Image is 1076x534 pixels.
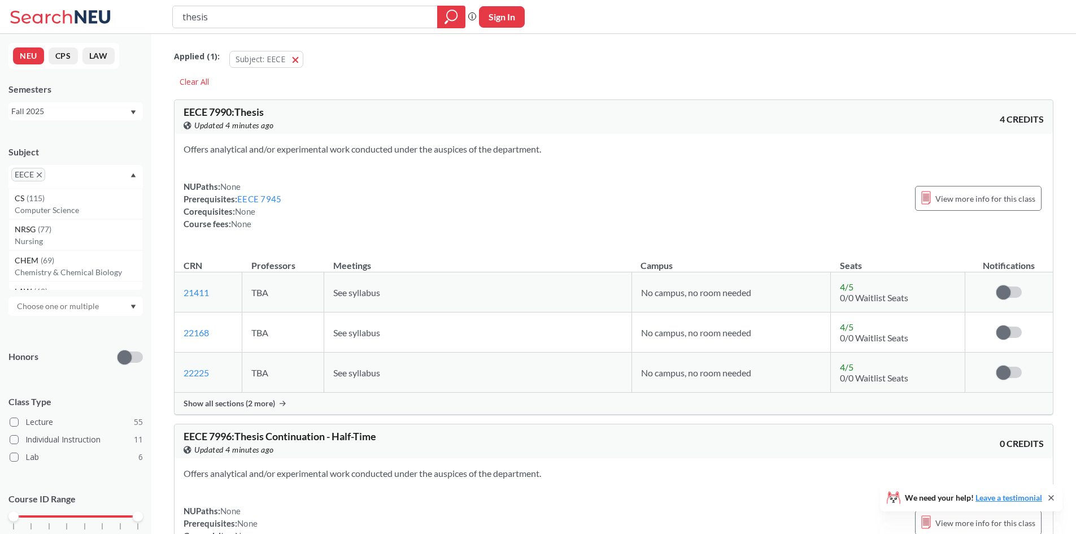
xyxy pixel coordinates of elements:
span: CHEM [15,254,41,267]
svg: Dropdown arrow [130,173,136,177]
a: 22225 [184,367,209,378]
span: Updated 4 minutes ago [194,119,274,132]
div: Subject [8,146,143,158]
span: 11 [134,433,143,446]
button: LAW [82,47,115,64]
p: Chemistry & Chemical Biology [15,267,142,278]
span: 6 [138,451,143,463]
span: 4 / 5 [840,281,853,292]
label: Lecture [10,415,143,429]
div: CRN [184,259,202,272]
span: None [237,518,258,528]
span: ( 68 ) [34,286,47,296]
span: ( 77 ) [38,224,51,234]
a: EECE 7945 [237,194,281,204]
td: No campus, no room needed [631,272,830,312]
div: Semesters [8,83,143,95]
span: None [220,181,241,192]
td: TBA [242,353,324,393]
div: Clear All [174,73,215,90]
span: Subject: EECE [236,54,285,64]
span: 0/0 Waitlist Seats [840,332,908,343]
td: TBA [242,272,324,312]
span: View more info for this class [935,192,1035,206]
span: NRSG [15,223,38,236]
label: Individual Instruction [10,432,143,447]
span: See syllabus [333,367,380,378]
button: Sign In [479,6,525,28]
div: Fall 2025 [11,105,129,118]
button: CPS [49,47,78,64]
svg: Dropdown arrow [130,305,136,309]
a: Leave a testimonial [975,493,1042,502]
span: We need your help! [905,494,1042,502]
span: 55 [134,416,143,428]
div: NUPaths: Prerequisites: Corequisites: Course fees: [184,180,281,230]
svg: X to remove pill [37,172,42,177]
span: 4 / 5 [840,362,853,372]
span: None [220,506,241,516]
td: No campus, no room needed [631,312,830,353]
div: Show all sections (2 more) [175,393,1053,414]
span: EECE 7990 : Thesis [184,106,264,118]
span: Updated 4 minutes ago [194,444,274,456]
button: Subject: EECE [229,51,303,68]
input: Choose one or multiple [11,299,106,313]
a: 21411 [184,287,209,298]
span: EECE 7996 : Thesis Continuation - Half-Time [184,430,376,442]
span: 4 CREDITS [1000,113,1044,125]
section: Offers analytical and/or experimental work conducted under the auspices of the department. [184,143,1044,155]
td: No campus, no room needed [631,353,830,393]
span: Applied ( 1 ): [174,50,220,63]
th: Meetings [324,248,631,272]
span: ( 115 ) [27,193,45,203]
label: Lab [10,450,143,464]
input: Class, professor, course number, "phrase" [181,7,429,27]
p: Nursing [15,236,142,247]
span: Show all sections (2 more) [184,398,275,409]
th: Seats [831,248,965,272]
a: 22168 [184,327,209,338]
span: ( 69 ) [41,255,54,265]
div: EECEX to remove pillDropdown arrowCS(115)Computer ScienceNRSG(77)NursingCHEM(69)Chemistry & Chemi... [8,165,143,188]
span: CS [15,192,27,205]
span: None [235,206,255,216]
span: LAW [15,285,34,298]
span: See syllabus [333,327,380,338]
span: EECEX to remove pill [11,168,45,181]
th: Campus [631,248,830,272]
th: Professors [242,248,324,272]
p: Computer Science [15,205,142,216]
button: NEU [13,47,44,64]
svg: magnifying glass [445,9,458,25]
p: Honors [8,350,38,363]
td: TBA [242,312,324,353]
span: 0/0 Waitlist Seats [840,372,908,383]
span: 0/0 Waitlist Seats [840,292,908,303]
div: magnifying glass [437,6,465,28]
span: Class Type [8,396,143,408]
div: Dropdown arrow [8,297,143,316]
svg: Dropdown arrow [130,110,136,115]
span: See syllabus [333,287,380,298]
span: None [231,219,251,229]
th: Notifications [965,248,1053,272]
span: 0 CREDITS [1000,437,1044,450]
span: View more info for this class [935,516,1035,530]
div: Fall 2025Dropdown arrow [8,102,143,120]
p: Course ID Range [8,493,143,506]
span: 4 / 5 [840,322,853,332]
section: Offers analytical and/or experimental work conducted under the auspices of the department. [184,467,1044,480]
